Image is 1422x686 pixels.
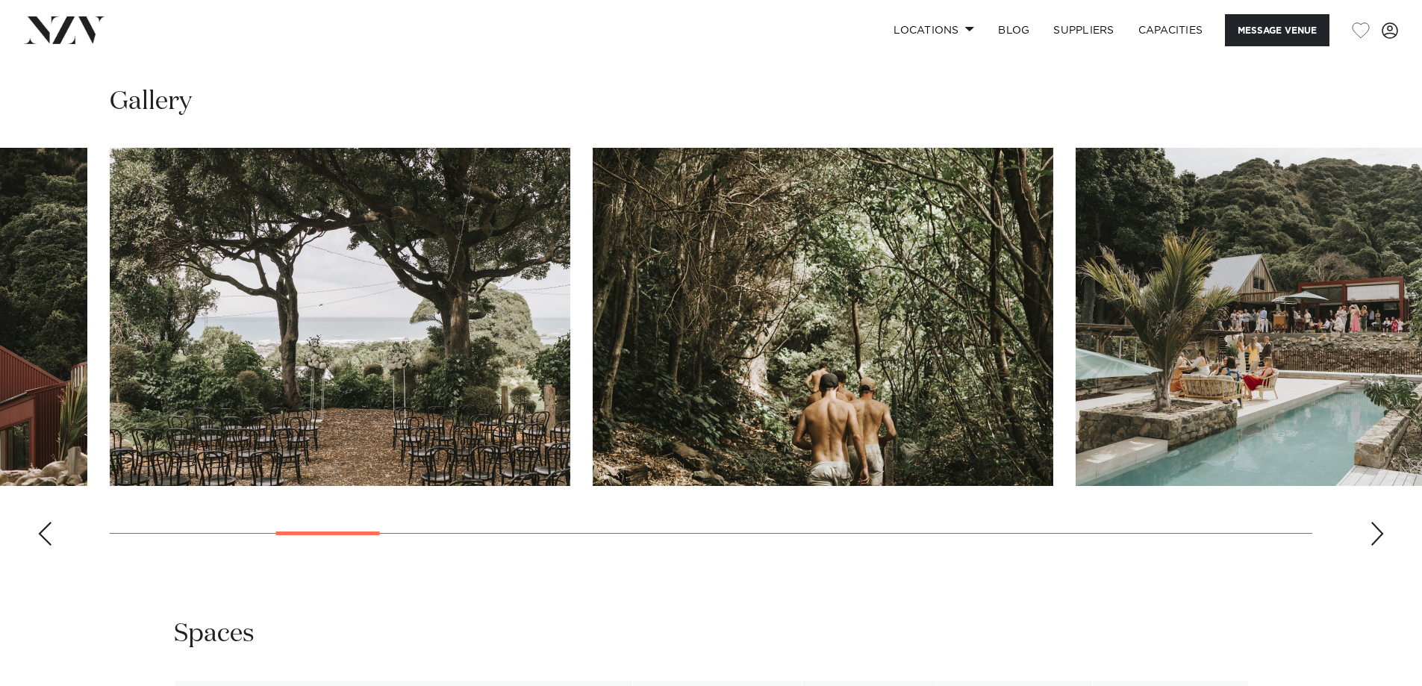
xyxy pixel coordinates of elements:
h2: Spaces [174,617,255,651]
img: nzv-logo.png [24,16,105,43]
swiper-slide: 5 / 29 [110,148,570,486]
a: BLOG [986,14,1041,46]
a: Capacities [1126,14,1215,46]
h2: Gallery [110,85,192,119]
swiper-slide: 6 / 29 [593,148,1053,486]
button: Message Venue [1225,14,1329,46]
a: Locations [882,14,986,46]
a: SUPPLIERS [1041,14,1126,46]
